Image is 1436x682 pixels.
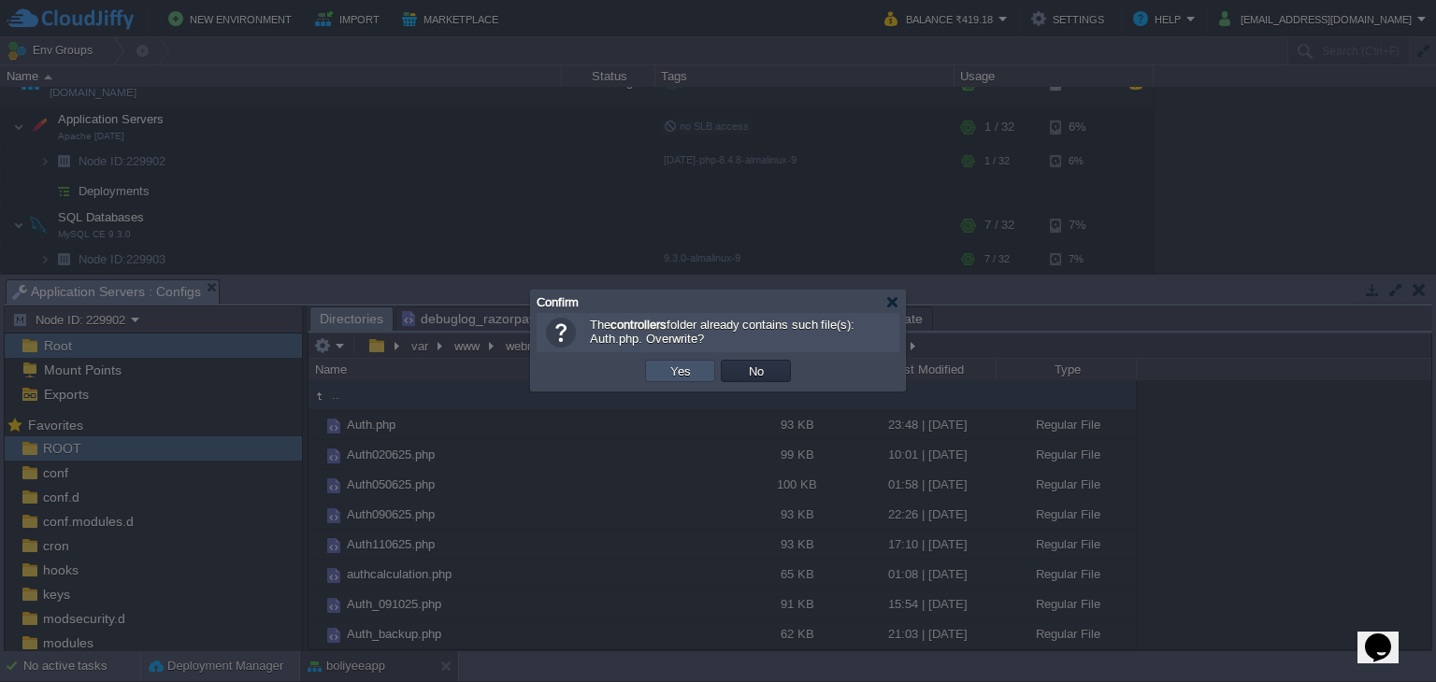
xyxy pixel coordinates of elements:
b: controllers [610,318,667,332]
span: The folder already contains such file(s): Auth.php. Overwrite? [590,318,854,346]
span: Confirm [537,295,579,309]
iframe: chat widget [1357,607,1417,663]
button: No [743,362,769,379]
button: Yes [665,362,696,379]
